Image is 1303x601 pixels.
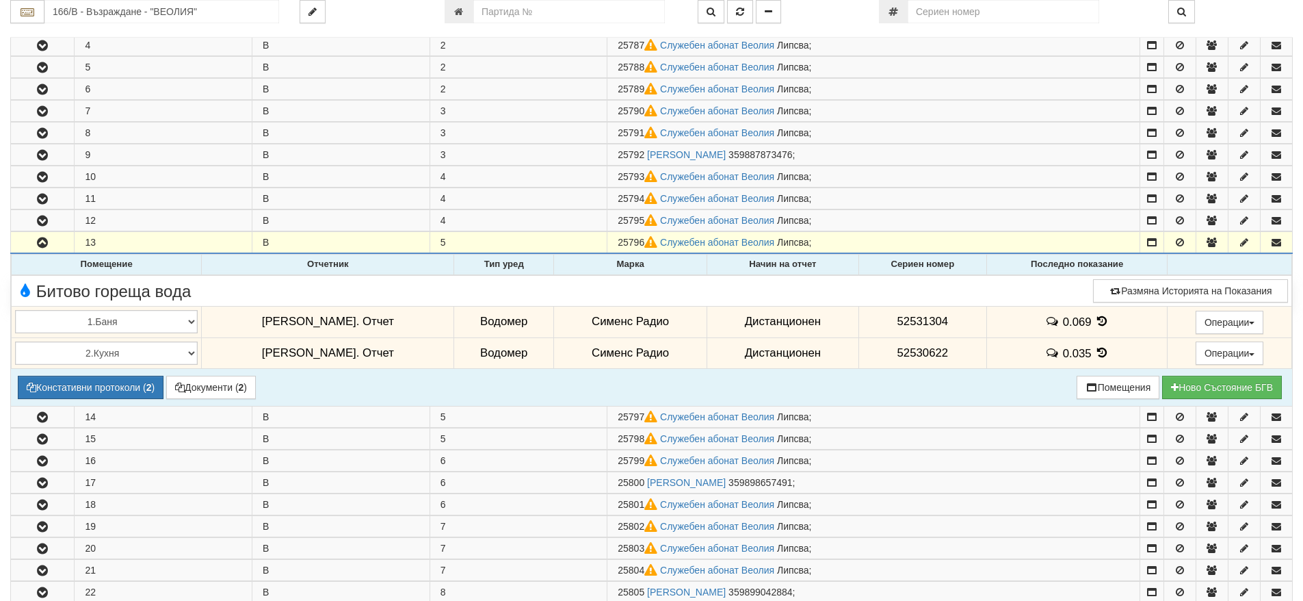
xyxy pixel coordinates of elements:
td: Сименс Радио [553,337,707,369]
span: История на забележките [1044,315,1062,328]
a: Служебен абонат Веолия [660,543,774,554]
td: В [252,231,430,253]
span: Липсва [777,565,809,576]
a: Служебен абонат Веолия [660,565,774,576]
a: Служебен абонат Веолия [660,215,774,226]
span: 52531304 [897,315,948,328]
span: Липсва [777,171,809,182]
td: В [252,78,430,99]
a: Служебен абонат Веолия [660,105,774,116]
td: В [252,144,430,165]
td: ; [607,560,1140,581]
td: В [252,209,430,231]
span: Партида № [618,411,660,422]
a: [PERSON_NAME] [647,587,726,598]
span: Партида № [618,521,660,532]
a: Служебен абонат Веолия [660,171,774,182]
span: [PERSON_NAME]. Отчет [262,346,394,359]
a: [PERSON_NAME] [647,149,726,160]
span: Партида № [618,40,660,51]
span: 3 [440,149,446,160]
td: ; [607,122,1140,143]
td: 10 [75,166,252,187]
a: Служебен абонат Веолия [660,455,774,466]
td: ; [607,472,1140,494]
td: В [252,538,430,559]
th: Сериен номер [858,254,987,274]
span: [PERSON_NAME]. Отчет [262,315,394,328]
td: ; [607,407,1140,428]
span: Липсва [777,105,809,116]
span: Липсва [777,215,809,226]
span: Партида № [618,127,660,138]
span: Липсва [777,433,809,444]
td: ; [607,144,1140,165]
span: 5 [440,237,446,248]
td: ; [607,166,1140,187]
td: ; [607,188,1140,209]
td: 12 [75,209,252,231]
td: 6 [75,78,252,99]
td: Водомер [454,337,553,369]
td: Дистанционен [707,337,858,369]
span: Партида № [618,565,660,576]
span: 52530622 [897,346,948,359]
span: 2 [440,62,446,73]
span: 2 [440,40,446,51]
span: Липсва [777,40,809,51]
button: Помещения [1077,376,1160,399]
span: Партида № [618,237,660,248]
td: 9 [75,144,252,165]
span: 7 [440,565,446,576]
span: Партида № [618,149,644,160]
td: В [252,516,430,537]
button: Новo Състояние БГВ [1162,376,1282,399]
th: Марка [553,254,707,274]
span: 359887873476 [728,149,792,160]
a: Служебен абонат Веолия [660,237,774,248]
button: Документи (2) [166,376,256,399]
td: ; [607,538,1140,559]
span: 3 [440,127,446,138]
td: В [252,188,430,209]
span: Партида № [618,455,660,466]
span: Партида № [618,215,660,226]
button: Операции [1196,311,1264,334]
th: Начин на отчет [707,254,858,274]
span: Липсва [777,411,809,422]
a: Служебен абонат Веолия [660,127,774,138]
span: Битово гореща вода [15,283,191,300]
td: 20 [75,538,252,559]
span: 4 [440,215,446,226]
span: 4 [440,193,446,204]
span: Липсва [777,499,809,510]
td: ; [607,34,1140,55]
span: Липсва [777,237,809,248]
td: В [252,34,430,55]
span: Липсва [777,521,809,532]
th: Последно показание [987,254,1168,274]
b: 2 [239,382,244,393]
td: В [252,429,430,450]
span: 7 [440,521,446,532]
span: 2 [440,84,446,94]
td: ; [607,429,1140,450]
td: 11 [75,188,252,209]
a: Служебен абонат Веолия [660,84,774,94]
span: Партида № [618,171,660,182]
th: Помещение [12,254,202,274]
span: 5 [440,433,446,444]
td: 13 [75,231,252,253]
button: Операции [1196,342,1264,365]
td: В [252,407,430,428]
td: 17 [75,472,252,494]
span: Липсва [777,455,809,466]
span: История на забележките [1044,346,1062,359]
td: ; [607,494,1140,515]
td: ; [607,209,1140,231]
span: Партида № [618,105,660,116]
span: 6 [440,477,446,488]
span: Партида № [618,587,644,598]
td: 7 [75,100,252,121]
span: Партида № [618,433,660,444]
